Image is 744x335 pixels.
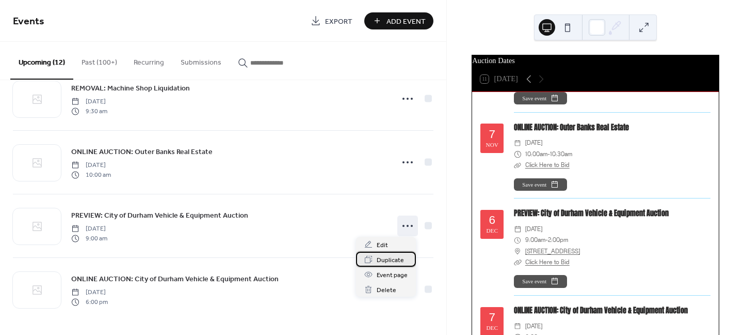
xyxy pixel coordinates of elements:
div: ​ [514,257,521,268]
div: ​ [514,149,521,160]
span: 9:00 am [71,234,107,243]
span: ONLINE AUCTION: City of Durham Vehicle & Equipment Auction [71,274,279,285]
div: 6 [489,215,495,226]
a: Click Here to Bid [525,161,570,169]
div: ​ [514,246,521,257]
button: Save event [514,92,567,104]
span: Delete [377,285,396,296]
span: [DATE] [71,224,107,234]
span: Events [13,11,44,32]
a: ONLINE AUCTION: Outer Banks Real Estate [71,146,213,158]
div: ​ [514,138,521,148]
span: Export [325,16,352,27]
a: PREVIEW: City of Durham Vehicle & Equipment Auction [514,208,669,219]
span: [DATE] [71,97,107,106]
a: [STREET_ADDRESS] [525,246,580,257]
a: Click Here to Bid [525,258,570,266]
button: Submissions [172,42,230,79]
span: ONLINE AUCTION: Outer Banks Real Estate [71,147,213,158]
div: Auction Dates [472,55,719,67]
button: Add Event [364,12,433,29]
div: Nov [486,142,498,148]
button: Past (100+) [73,42,125,79]
a: REMOVAL: Machine Shop Liquidation [71,82,190,94]
button: Save event [514,178,567,191]
a: ONLINE AUCTION: City of Durham Vehicle & Equipment Auction [514,305,688,316]
span: 6:00 pm [71,297,108,307]
span: [DATE] [71,161,111,170]
span: 2:00pm [548,235,568,246]
span: - [545,235,548,246]
span: PREVIEW: City of Durham Vehicle & Equipment Auction [71,210,248,221]
button: Recurring [125,42,172,79]
span: 10:00am [525,149,547,160]
a: ONLINE AUCTION: City of Durham Vehicle & Equipment Auction [71,273,279,285]
span: [DATE] [525,321,542,332]
span: REMOVAL: Machine Shop Liquidation [71,83,190,94]
a: PREVIEW: City of Durham Vehicle & Equipment Auction [71,209,248,221]
button: Upcoming (12) [10,42,73,80]
div: ​ [514,224,521,235]
button: Save event [514,275,567,287]
span: 10:30am [550,149,572,160]
span: [DATE] [525,224,542,235]
div: ​ [514,321,521,332]
span: 10:00 am [71,170,111,179]
span: - [547,149,550,160]
div: 7 [489,312,495,324]
span: Event page [377,270,408,281]
span: [DATE] [71,288,108,297]
span: Duplicate [377,255,404,266]
span: Add Event [386,16,426,27]
div: 7 [489,129,495,141]
a: ONLINE AUCTION: Outer Banks Real Estate [514,122,629,133]
span: [DATE] [525,138,542,148]
a: Export [303,12,360,29]
div: Dec [486,228,498,234]
div: ​ [514,235,521,246]
div: Dec [486,325,498,331]
span: 9:30 am [71,106,107,116]
div: ​ [514,160,521,171]
span: Edit [377,240,388,251]
span: 9:00am [525,235,545,246]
